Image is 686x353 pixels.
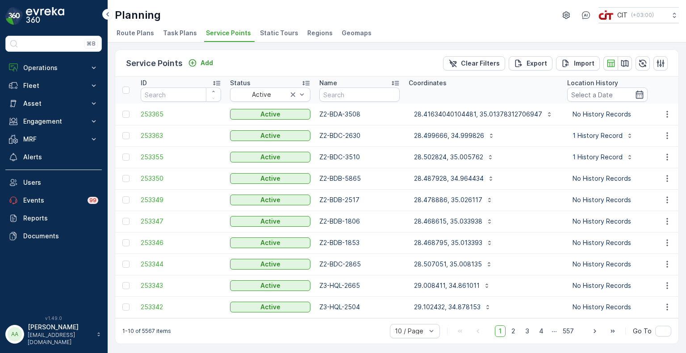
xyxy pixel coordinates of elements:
a: 253346 [141,238,221,247]
button: 1 History Record [567,150,639,164]
button: Active [230,130,310,141]
p: 28.502824, 35.005762 [414,153,483,162]
span: Route Plans [117,29,154,37]
a: 253343 [141,281,221,290]
p: Clear Filters [461,59,500,68]
button: 28.507051, 35.008135 [409,257,498,271]
p: Active [260,131,280,140]
button: 29.102432, 34.878153 [409,300,497,314]
span: 4 [535,325,548,337]
a: 253347 [141,217,221,226]
p: Location History [567,79,618,87]
p: Documents [23,232,98,241]
span: 253342 [141,303,221,311]
p: Import [574,59,594,68]
p: Events [23,196,82,205]
div: Toggle Row Selected [122,196,130,203]
p: Users [23,178,98,187]
td: Z2-BDA-3508 [315,104,404,125]
td: Z3-HQL-2504 [315,296,404,318]
p: No History Records [573,238,642,247]
button: Active [230,173,310,184]
p: 29.008411, 34.861011 [414,281,480,290]
button: Active [230,109,310,120]
a: 253349 [141,195,221,204]
a: 253363 [141,131,221,140]
button: Asset [5,95,102,112]
button: Active [230,259,310,270]
div: Toggle Row Selected [122,111,130,118]
span: 557 [559,325,578,337]
img: logo_dark-DEwI_e13.png [26,7,64,25]
td: Z2-BDC-3510 [315,146,404,168]
a: Events99 [5,191,102,209]
span: 3 [521,325,533,337]
p: Coordinates [409,79,447,87]
p: Export [527,59,547,68]
p: No History Records [573,217,642,226]
p: Name [319,79,337,87]
img: logo [5,7,23,25]
a: 253344 [141,260,221,269]
p: Reports [23,214,98,223]
p: 29.102432, 34.878153 [414,303,481,311]
p: Service Points [126,57,183,70]
p: [PERSON_NAME] [28,323,92,332]
button: Export [509,56,552,71]
button: Add [184,58,217,68]
div: Toggle Row Selected [122,261,130,268]
p: [EMAIL_ADDRESS][DOMAIN_NAME] [28,332,92,346]
p: 28.468795, 35.013393 [414,238,482,247]
td: Z2-BDC-2630 [315,125,404,146]
button: 28.468795, 35.013393 [409,236,498,250]
p: Active [260,281,280,290]
p: MRF [23,135,84,144]
span: 253355 [141,153,221,162]
p: Add [201,58,213,67]
p: 28.499666, 34.999826 [414,131,484,140]
p: ID [141,79,147,87]
p: No History Records [573,110,642,119]
p: No History Records [573,260,642,269]
div: Toggle Row Selected [122,175,130,182]
p: Alerts [23,153,98,162]
p: 28.507051, 35.008135 [414,260,482,269]
a: 253365 [141,110,221,119]
button: Active [230,195,310,205]
button: 28.502824, 35.005762 [409,150,499,164]
div: Toggle Row Selected [122,303,130,311]
p: 99 [89,197,96,204]
div: Toggle Row Selected [122,239,130,246]
p: 1 History Record [573,131,623,140]
p: 28.478886, 35.026117 [414,195,482,204]
p: 28.41634040104481, 35.01378312706947 [414,110,542,119]
button: Import [556,56,600,71]
p: Asset [23,99,84,108]
button: MRF [5,130,102,148]
span: Service Points [206,29,251,37]
span: v 1.49.0 [5,316,102,321]
td: Z2-BDB-1806 [315,211,404,232]
button: Active [230,216,310,227]
p: No History Records [573,174,642,183]
button: Active [230,152,310,162]
span: 2 [507,325,519,337]
td: Z2-BDB-1853 [315,232,404,253]
button: Clear Filters [443,56,505,71]
p: 1 History Record [573,153,623,162]
p: ( +03:00 ) [631,12,654,19]
td: Z2-BDC-2865 [315,253,404,275]
button: 28.487928, 34.964434 [409,171,500,186]
button: 29.008411, 34.861011 [409,278,496,293]
input: Search [141,87,221,102]
p: Planning [115,8,161,22]
div: AA [8,327,22,341]
button: 28.499666, 34.999826 [409,129,500,143]
input: Search [319,87,400,102]
p: Active [260,110,280,119]
button: Fleet [5,77,102,95]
